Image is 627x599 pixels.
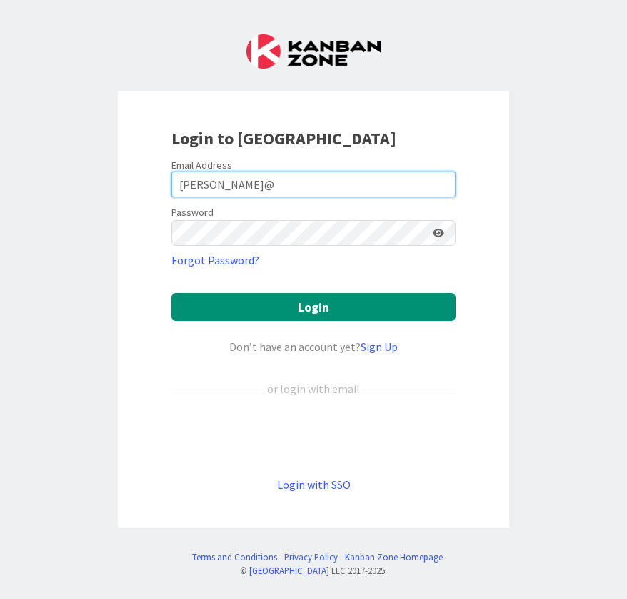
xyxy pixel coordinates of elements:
[277,477,351,492] a: Login with SSO
[171,338,456,355] div: Don’t have an account yet?
[185,564,443,578] div: © LLC 2017- 2025 .
[192,550,277,564] a: Terms and Conditions
[246,34,381,69] img: Kanban Zone
[164,421,463,452] iframe: Sign in with Google Button
[361,340,398,354] a: Sign Up
[264,380,363,397] div: or login with email
[171,252,259,269] a: Forgot Password?
[171,205,214,220] label: Password
[345,550,443,564] a: Kanban Zone Homepage
[284,550,338,564] a: Privacy Policy
[171,159,232,172] label: Email Address
[171,293,456,321] button: Login
[171,127,396,149] b: Login to [GEOGRAPHIC_DATA]
[249,565,329,576] a: [GEOGRAPHIC_DATA]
